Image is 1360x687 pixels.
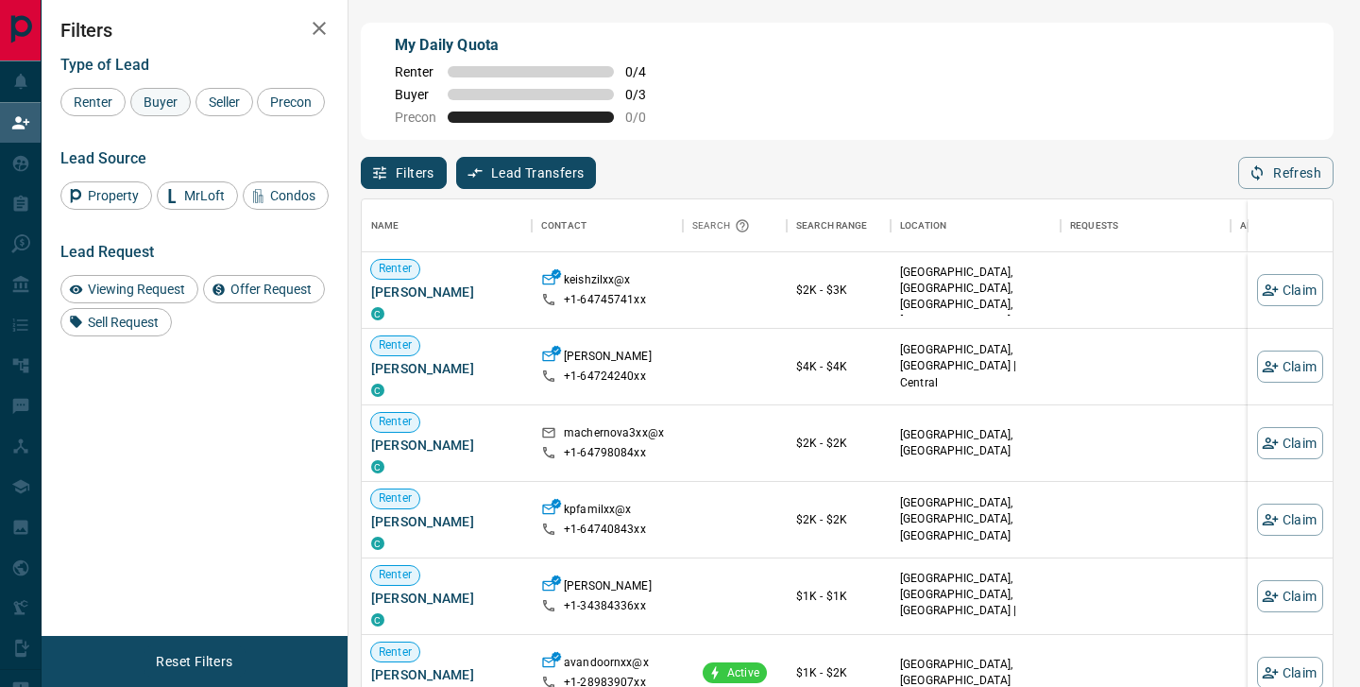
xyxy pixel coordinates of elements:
button: Filters [361,157,447,189]
span: Viewing Request [81,282,192,297]
span: Buyer [395,87,436,102]
span: [PERSON_NAME] [371,283,522,301]
div: condos.ca [371,613,384,627]
span: Renter [371,644,419,661]
span: Lead Source [60,149,146,167]
p: +1- 34384336xx [564,598,646,614]
div: Contact [541,199,586,252]
p: $1K - $2K [796,664,881,681]
span: Renter [371,490,419,507]
div: condos.ca [371,460,384,473]
span: Offer Request [224,282,318,297]
div: Location [891,199,1061,252]
span: Renter [67,94,119,110]
span: 0 / 3 [625,87,667,102]
p: My Daily Quota [395,34,667,57]
span: Type of Lead [60,56,149,74]
div: Viewing Request [60,275,198,303]
p: $2K - $2K [796,511,881,528]
button: Claim [1257,504,1323,536]
p: $1K - $1K [796,588,881,605]
p: $4K - $4K [796,358,881,375]
p: [GEOGRAPHIC_DATA], [GEOGRAPHIC_DATA], [GEOGRAPHIC_DATA], [GEOGRAPHIC_DATA] [900,265,1051,330]
div: Name [371,199,399,252]
p: [GEOGRAPHIC_DATA], [GEOGRAPHIC_DATA], [GEOGRAPHIC_DATA] [900,495,1051,543]
span: Renter [371,567,419,583]
div: Buyer [130,88,191,116]
p: kpfamilxx@x [564,502,631,522]
div: condos.ca [371,537,384,550]
h2: Filters [60,19,329,42]
div: Renter [60,88,126,116]
span: MrLoft [178,188,231,203]
p: [GEOGRAPHIC_DATA], [GEOGRAPHIC_DATA] | Central [900,342,1051,390]
div: condos.ca [371,384,384,397]
div: Precon [257,88,325,116]
p: $2K - $2K [796,435,881,452]
span: Seller [202,94,246,110]
button: Lead Transfers [456,157,597,189]
p: +1- 64798084xx [564,445,646,461]
p: +1- 64745741xx [564,292,646,308]
span: [PERSON_NAME] [371,359,522,378]
p: [PERSON_NAME] [564,349,652,369]
p: [GEOGRAPHIC_DATA], [GEOGRAPHIC_DATA] [900,427,1051,459]
span: 0 / 0 [625,110,667,125]
button: Claim [1257,351,1323,383]
span: Lead Request [60,243,154,261]
div: Property [60,181,152,210]
div: Contact [532,199,683,252]
span: Renter [371,261,419,277]
button: Claim [1257,427,1323,459]
p: avandoornxx@x [564,655,649,675]
span: Property [81,188,145,203]
span: Precon [263,94,318,110]
p: $2K - $3K [796,282,881,299]
span: Renter [395,64,436,79]
div: Condos [243,181,329,210]
p: keishzilxx@x [564,272,631,292]
span: [PERSON_NAME] [371,512,522,531]
div: Offer Request [203,275,325,303]
button: Refresh [1238,157,1334,189]
button: Claim [1257,274,1323,306]
p: machernova3xx@x [564,425,664,445]
div: MrLoft [157,181,238,210]
span: 0 / 4 [625,64,667,79]
p: +1- 64724240xx [564,369,646,385]
div: Search Range [787,199,891,252]
div: Name [362,199,532,252]
span: Sell Request [81,315,165,330]
div: Search [692,199,755,252]
span: [PERSON_NAME] [371,589,522,608]
span: Renter [371,337,419,353]
div: condos.ca [371,307,384,320]
span: Active [720,665,767,681]
p: +1- 64740843xx [564,522,646,538]
span: Condos [263,188,322,203]
div: Sell Request [60,308,172,336]
span: Renter [371,414,419,430]
div: Requests [1061,199,1231,252]
div: Seller [195,88,253,116]
p: [GEOGRAPHIC_DATA], [GEOGRAPHIC_DATA], [GEOGRAPHIC_DATA] | [GEOGRAPHIC_DATA] [900,571,1051,636]
div: Location [900,199,946,252]
button: Claim [1257,580,1323,612]
span: [PERSON_NAME] [371,665,522,684]
div: Requests [1070,199,1118,252]
button: Reset Filters [144,645,245,678]
span: Buyer [137,94,184,110]
span: Precon [395,110,436,125]
div: Search Range [796,199,868,252]
p: [PERSON_NAME] [564,578,652,598]
span: [PERSON_NAME] [371,436,522,455]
